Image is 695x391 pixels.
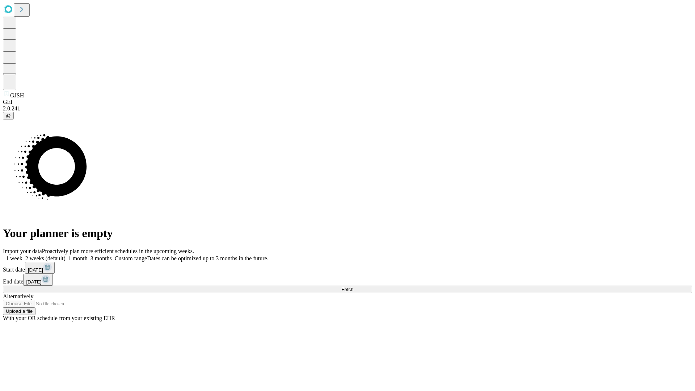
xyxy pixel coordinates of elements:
button: @ [3,112,14,119]
button: [DATE] [23,274,53,286]
div: End date [3,274,692,286]
span: 2 weeks (default) [25,255,66,261]
h1: Your planner is empty [3,227,692,240]
span: 3 months [90,255,112,261]
span: [DATE] [26,279,41,285]
span: Fetch [341,287,353,292]
span: Custom range [115,255,147,261]
span: 1 week [6,255,22,261]
span: Proactively plan more efficient schedules in the upcoming weeks. [42,248,194,254]
button: Upload a file [3,307,35,315]
span: Dates can be optimized up to 3 months in the future. [147,255,268,261]
span: Import your data [3,248,42,254]
div: GEI [3,99,692,105]
span: [DATE] [28,267,43,273]
span: With your OR schedule from your existing EHR [3,315,115,321]
button: Fetch [3,286,692,293]
span: GJSH [10,92,24,98]
div: Start date [3,262,692,274]
button: [DATE] [25,262,55,274]
span: 1 month [68,255,88,261]
span: @ [6,113,11,118]
span: Alternatively [3,293,33,299]
div: 2.0.241 [3,105,692,112]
